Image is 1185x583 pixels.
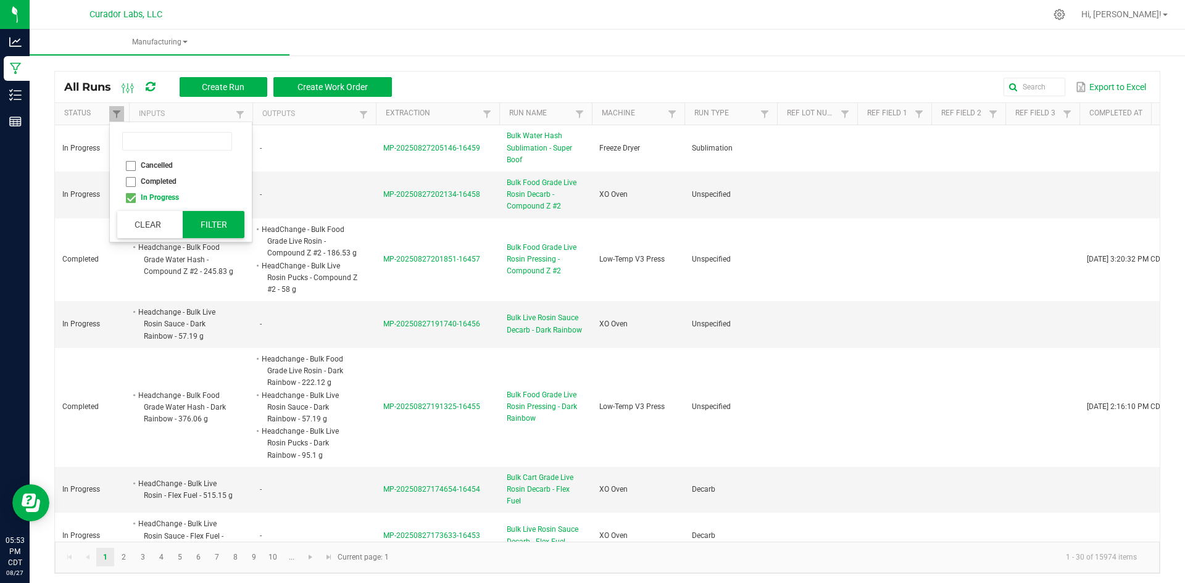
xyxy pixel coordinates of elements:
button: Export to Excel [1073,76,1149,97]
span: Create Run [202,82,244,92]
span: MP-20250827191740-16456 [383,320,480,328]
button: Clear [117,211,178,238]
li: HeadChange - Bulk Live Rosin Sauce - Flex Fuel - 43.44 g [136,518,234,554]
span: Create Work Order [297,82,368,92]
inline-svg: Reports [9,115,22,128]
td: - [252,467,376,513]
span: In Progress [62,144,100,152]
a: Filter [986,106,1000,122]
span: Bulk Live Rosin Sauce Decarb - Flex Fuel [507,524,584,547]
span: Bulk Food Grade Live Rosin Pressing - Dark Rainbow [507,389,584,425]
a: MachineSortable [602,109,664,118]
a: Page 9 [245,548,263,566]
li: Headchange - Bulk Food Grade Water Hash - Compound Z #2 - 245.83 g [136,241,234,278]
a: Filter [665,106,680,122]
a: Page 6 [189,548,207,566]
span: Decarb [692,485,715,494]
th: Outputs [252,103,376,125]
a: Page 3 [134,548,152,566]
span: MP-20250827202134-16458 [383,190,480,199]
kendo-pager-info: 1 - 30 of 15974 items [396,547,1147,568]
span: Go to the last page [324,552,334,562]
a: Filter [356,107,371,122]
th: Inputs [129,103,252,125]
a: Ref Field 2Sortable [941,109,985,118]
li: HeadChange - Bulk Food Grade Live Rosin - Compound Z #2 - 186.53 g [260,223,357,260]
span: XO Oven [599,485,628,494]
span: Freeze Dryer [599,144,640,152]
a: Run TypeSortable [694,109,757,118]
span: MP-20250827174654-16454 [383,485,480,494]
a: Manufacturing [30,30,289,56]
span: In Progress [62,485,100,494]
span: Unspecified [692,190,731,199]
a: Filter [1060,106,1075,122]
td: - [252,301,376,348]
inline-svg: Manufacturing [9,62,22,75]
span: Low-Temp V3 Press [599,402,665,411]
span: Completed [62,255,99,263]
span: Decarb [692,531,715,540]
td: - [252,125,376,172]
button: Create Run [180,77,267,97]
span: MP-20250827205146-16459 [383,144,480,152]
a: Filter [757,106,772,122]
button: Create Work Order [273,77,392,97]
a: Go to the last page [320,548,338,566]
a: Filter [912,106,926,122]
p: 05:53 PM CDT [6,535,24,568]
a: Filter [572,106,587,122]
span: [DATE] 2:16:10 PM CDT [1087,402,1165,411]
li: Headchange - Bulk Live Rosin Sauce - Dark Rainbow - 57.19 g [260,389,357,426]
li: HeadChange - Bulk Live Rosin - Flex Fuel - 515.15 g [136,478,234,502]
span: [DATE] 3:20:32 PM CDT [1087,255,1165,263]
span: Unspecified [692,402,731,411]
a: Filter [233,107,247,122]
span: Bulk Water Hash Sublimation - Super Boof [507,130,584,166]
span: In Progress [62,320,100,328]
div: All Runs [64,76,401,97]
span: Unspecified [692,255,731,263]
span: Manufacturing [30,37,289,48]
a: Run NameSortable [509,109,572,118]
a: Ref Field 1Sortable [867,109,911,118]
span: Curador Labs, LLC [89,9,162,20]
a: Ref Lot NumberSortable [787,109,837,118]
inline-svg: Analytics [9,36,22,48]
a: Filter [480,106,494,122]
span: Unspecified [692,320,731,328]
span: XO Oven [599,190,628,199]
a: ExtractionSortable [386,109,479,118]
span: Bulk Food Grade Live Rosin Decarb - Compound Z #2 [507,177,584,213]
kendo-pager: Current page: 1 [55,542,1160,573]
button: Filter [183,211,244,238]
iframe: Resource center [12,484,49,521]
span: MP-20250827201851-16457 [383,255,480,263]
p: 08/27 [6,568,24,577]
td: - [252,513,376,560]
span: Go to the next page [306,552,315,562]
li: Headchange - Bulk Live Rosin Pucks - Dark Rainbow - 95.1 g [260,425,357,461]
span: Bulk Live Rosin Sauce Decarb - Dark Rainbow [507,312,584,336]
a: StatusSortable [64,109,109,118]
a: Page 10 [264,548,282,566]
li: Headchange - Bulk Live Rosin Sauce - Dark Rainbow - 57.19 g [136,306,234,342]
span: XO Oven [599,531,628,540]
span: In Progress [62,190,100,199]
input: Search [1004,78,1065,96]
div: Manage settings [1052,9,1067,20]
li: Headchange - Bulk Food Grade Water Hash - Dark Rainbow - 376.06 g [136,389,234,426]
a: Filter [838,106,852,122]
span: Bulk Food Grade Live Rosin Pressing - Compound Z #2 [507,242,584,278]
span: XO Oven [599,320,628,328]
a: Go to the next page [302,548,320,566]
span: Low-Temp V3 Press [599,255,665,263]
a: Page 7 [208,548,226,566]
span: Bulk Cart Grade Live Rosin Decarb - Flex Fuel [507,472,584,508]
a: Page 4 [152,548,170,566]
a: Ref Field 3Sortable [1015,109,1059,118]
span: In Progress [62,531,100,540]
a: Page 1 [96,548,114,566]
li: Headchange - Bulk Food Grade Live Rosin - Dark Rainbow - 222.12 g [260,353,357,389]
a: Page 11 [283,548,301,566]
